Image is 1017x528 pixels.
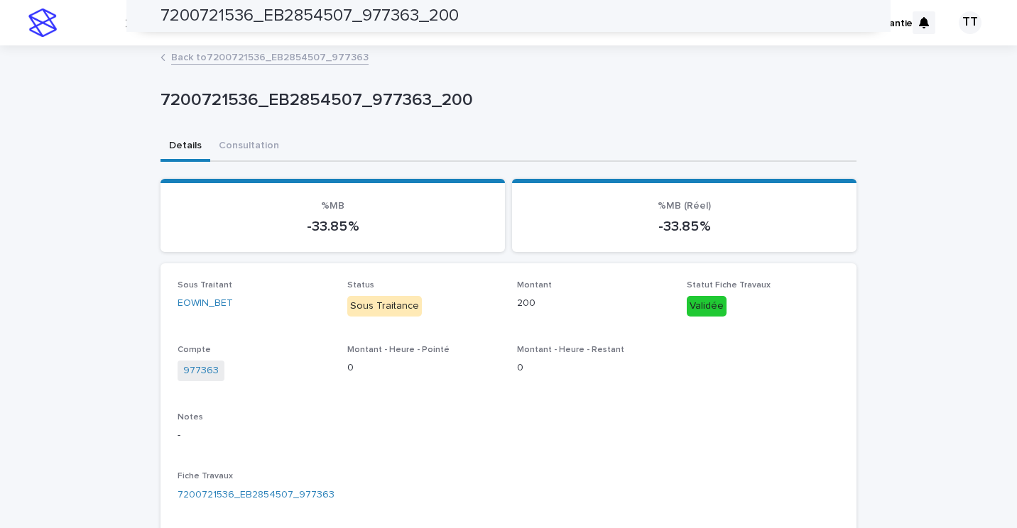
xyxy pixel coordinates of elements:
[959,11,981,34] div: TT
[183,363,219,378] a: 977363
[178,346,211,354] span: Compte
[517,281,552,290] span: Montant
[28,9,57,37] img: stacker-logo-s-only.png
[178,472,233,480] span: Fiche Travaux
[161,90,851,111] p: 7200721536_EB2854507_977363_200
[178,296,233,311] a: EOWIN_BET
[347,281,374,290] span: Status
[658,201,711,211] span: %MB (Réel)
[178,413,203,422] span: Notes
[178,218,488,235] p: -33.85 %
[210,132,288,162] button: Consultation
[161,132,210,162] button: Details
[517,346,624,354] span: Montant - Heure - Restant
[347,296,422,317] div: Sous Traitance
[687,281,771,290] span: Statut Fiche Travaux
[347,346,450,354] span: Montant - Heure - Pointé
[517,361,670,375] p: 0
[347,361,500,375] p: 0
[171,48,369,65] a: Back to7200721536_EB2854507_977363
[517,296,670,311] p: 200
[178,428,839,443] p: -
[178,488,335,502] a: 7200721536_EB2854507_977363
[178,281,232,290] span: Sous Traitant
[687,296,727,317] div: Validée
[321,201,344,211] span: %MB
[529,218,839,235] p: -33.85 %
